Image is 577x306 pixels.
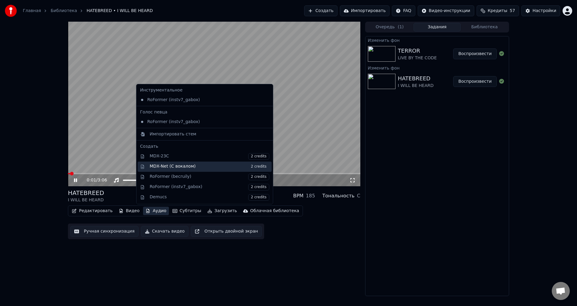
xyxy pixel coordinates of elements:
[68,189,104,197] div: HATEBREED
[453,48,497,59] button: Воспроизвести
[398,24,404,30] span: ( 1 )
[138,95,263,105] div: RoFormer (instv7_gabox)
[98,177,107,183] span: 3:06
[453,76,497,87] button: Воспроизвести
[5,5,17,17] img: youka
[87,177,101,183] div: /
[365,36,509,44] div: Изменить фон
[138,107,272,117] div: Голос певца
[150,174,269,180] div: RoFormer (becruily)
[398,47,437,55] div: TERROR
[143,207,169,215] button: Аудио
[552,282,570,300] div: Открытый чат
[248,174,269,180] span: 2 credits
[488,8,507,14] span: Кредиты
[68,197,104,203] div: I WILL BE HEARD
[69,207,115,215] button: Редактировать
[533,8,556,14] div: Настройки
[357,192,360,199] div: C
[366,23,414,32] button: Очередь
[87,8,153,14] span: HATEBREED • I WILL BE HEARD
[304,5,337,16] button: Создать
[248,153,269,160] span: 2 credits
[398,55,437,61] div: LIVE BY THE CODE
[116,207,142,215] button: Видео
[23,8,153,14] nav: breadcrumb
[248,163,269,170] span: 2 credits
[70,226,139,237] button: Ручная синхронизация
[392,5,415,16] button: FAQ
[340,5,390,16] button: Импортировать
[138,85,272,95] div: Инструментальное
[477,5,519,16] button: Кредиты57
[365,64,509,71] div: Изменить фон
[293,192,303,199] div: BPM
[150,194,269,201] div: Demucs
[150,131,196,137] div: Импортировать стем
[50,8,77,14] a: Библиотека
[521,5,560,16] button: Настройки
[205,207,240,215] button: Загрузить
[150,184,269,190] div: RoFormer (instv7_gabox)
[248,194,269,201] span: 2 credits
[306,192,315,199] div: 185
[248,184,269,190] span: 2 credits
[461,23,508,32] button: Библиотека
[191,226,262,237] button: Открыть двойной экран
[150,163,269,170] div: MDX-Net (С вокалом)
[510,8,515,14] span: 57
[322,192,354,199] div: Тональность
[398,83,434,89] div: I WILL BE HEARD
[140,144,269,150] div: Создать
[414,23,461,32] button: Задания
[250,208,299,214] div: Облачная библиотека
[87,177,96,183] span: 0:01
[141,226,189,237] button: Скачать видео
[23,8,41,14] a: Главная
[418,5,474,16] button: Видео-инструкции
[398,74,434,83] div: HATEBREED
[138,117,263,127] div: RoFormer (instv7_gabox)
[170,207,204,215] button: Субтитры
[150,153,269,160] div: MDX-23C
